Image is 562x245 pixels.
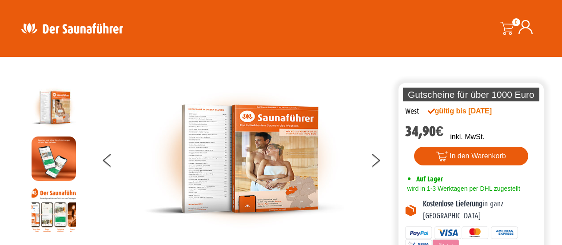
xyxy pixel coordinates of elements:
[405,106,419,117] div: West
[416,175,443,183] span: Auf Lager
[144,85,344,233] img: der-saunafuehrer-2025-west
[423,200,482,208] b: Kostenlose Lieferung
[423,198,538,222] p: in ganz [GEOGRAPHIC_DATA]
[405,185,520,192] span: wird in 1-3 Werktagen per DHL zugestellt
[428,106,511,116] div: gültig bis [DATE]
[32,188,76,232] img: Anleitung7tn
[512,18,520,26] span: 0
[436,123,444,140] span: €
[403,88,540,101] p: Gutscheine für über 1000 Euro
[450,132,484,142] p: inkl. MwSt.
[32,137,76,181] img: MOCKUP-iPhone_regional
[405,123,444,140] bdi: 34,90
[414,147,528,165] button: In den Warenkorb
[32,85,76,130] img: der-saunafuehrer-2025-west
